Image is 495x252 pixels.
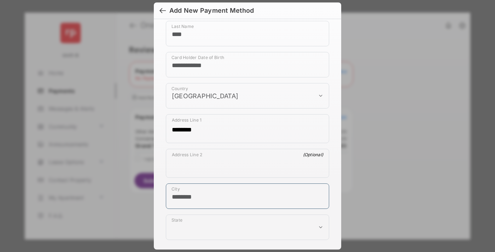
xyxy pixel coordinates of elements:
[169,7,254,14] div: Add New Payment Method
[166,114,329,143] div: payment_method_screening[postal_addresses][addressLine1]
[166,83,329,109] div: payment_method_screening[postal_addresses][country]
[166,215,329,240] div: payment_method_screening[postal_addresses][administrativeArea]
[166,149,329,178] div: payment_method_screening[postal_addresses][addressLine2]
[166,183,329,209] div: payment_method_screening[postal_addresses][locality]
